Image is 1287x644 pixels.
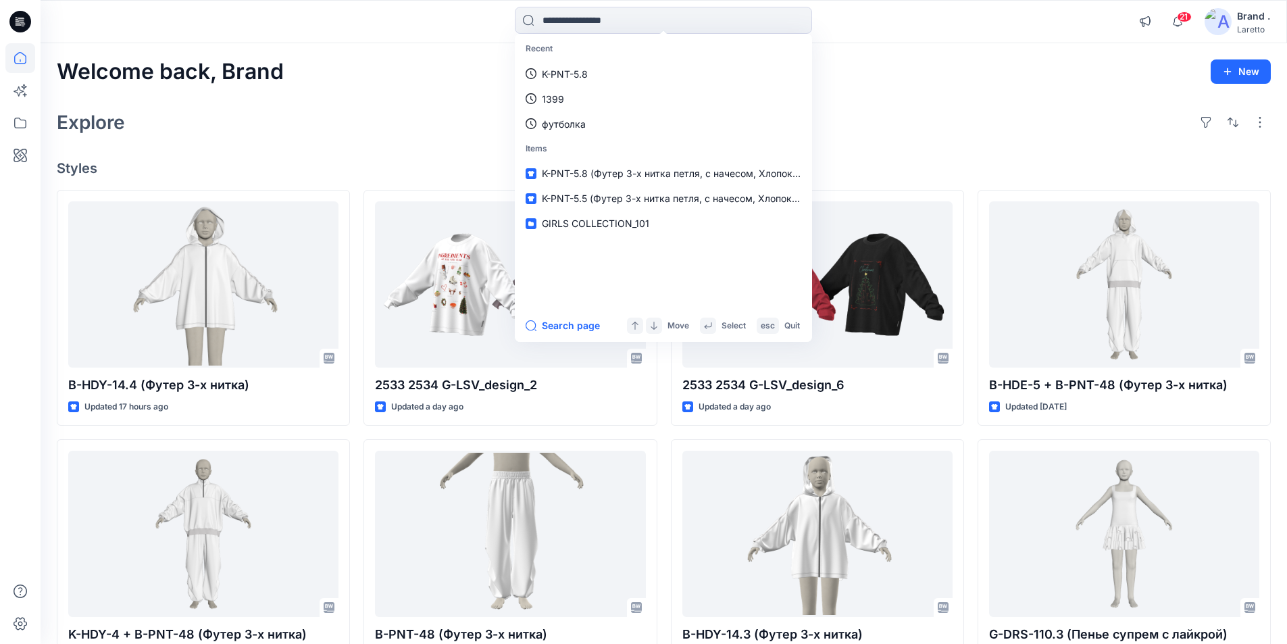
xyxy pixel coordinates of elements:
[989,201,1259,368] a: B-HDE-5 + B-PNT-48 (Футер 3-х нитка)
[784,319,800,333] p: Quit
[1237,24,1270,34] div: Laretto
[68,625,338,644] p: K-HDY-4 + B-PNT-48 (Футер 3-х нитка)
[682,451,953,618] a: B-HDY-14.3 (Футер 3-х нитка)
[989,625,1259,644] p: G-DRS-110.3 (Пенье супрем с лайкрой)
[518,186,809,211] a: K-PNT-5.5 (Футер 3-х нитка петля, с начесом, Хлопок 80%, Полиэстер 20%)
[518,137,809,162] p: Items
[518,61,809,86] a: K-PNT-5.8
[1177,11,1192,22] span: 21
[667,319,689,333] p: Move
[526,318,600,334] button: Search page
[542,92,564,106] p: 1399
[1005,400,1067,414] p: Updated [DATE]
[518,161,809,186] a: K-PNT-5.8 (Футер 3-х нитка петля, с начесом, Хлопок 80%, Полиэстер 20%)
[699,400,771,414] p: Updated a day ago
[761,319,775,333] p: esc
[57,59,284,84] h2: Welcome back, Brand
[989,451,1259,618] a: G-DRS-110.3 (Пенье супрем с лайкрой)
[1237,8,1270,24] div: Brand .
[518,36,809,61] p: Recent
[989,376,1259,395] p: B-HDE-5 + B-PNT-48 (Футер 3-х нитка)
[375,201,645,368] a: 2533 2534 G-LSV_design_2
[1205,8,1232,35] img: avatar
[68,451,338,618] a: K-HDY-4 + B-PNT-48 (Футер 3-х нитка)
[682,625,953,644] p: B-HDY-14.3 (Футер 3-х нитка)
[391,400,463,414] p: Updated a day ago
[518,86,809,112] a: 1399
[542,168,900,179] span: K-PNT-5.8 (Футер 3-х нитка петля, с начесом, Хлопок 80%, Полиэстер 20%)
[518,211,809,236] a: GIRLS COLLECTION_101
[68,201,338,368] a: B-HDY-14.4 (Футер 3-х нитка)
[1211,59,1271,84] button: New
[542,117,586,131] p: футболка
[375,451,645,618] a: B-PNT-48 (Футер 3-х нитка)
[542,67,588,81] p: K-PNT-5.8
[542,193,899,204] span: K-PNT-5.5 (Футер 3-х нитка петля, с начесом, Хлопок 80%, Полиэстер 20%)
[518,112,809,137] a: футболка
[57,112,125,133] h2: Explore
[542,218,649,229] span: GIRLS COLLECTION_101
[375,625,645,644] p: B-PNT-48 (Футер 3-х нитка)
[682,376,953,395] p: 2533 2534 G-LSV_design_6
[84,400,168,414] p: Updated 17 hours ago
[682,201,953,368] a: 2533 2534 G-LSV_design_6
[375,376,645,395] p: 2533 2534 G-LSV_design_2
[722,319,746,333] p: Select
[57,160,1271,176] h4: Styles
[68,376,338,395] p: B-HDY-14.4 (Футер 3-х нитка)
